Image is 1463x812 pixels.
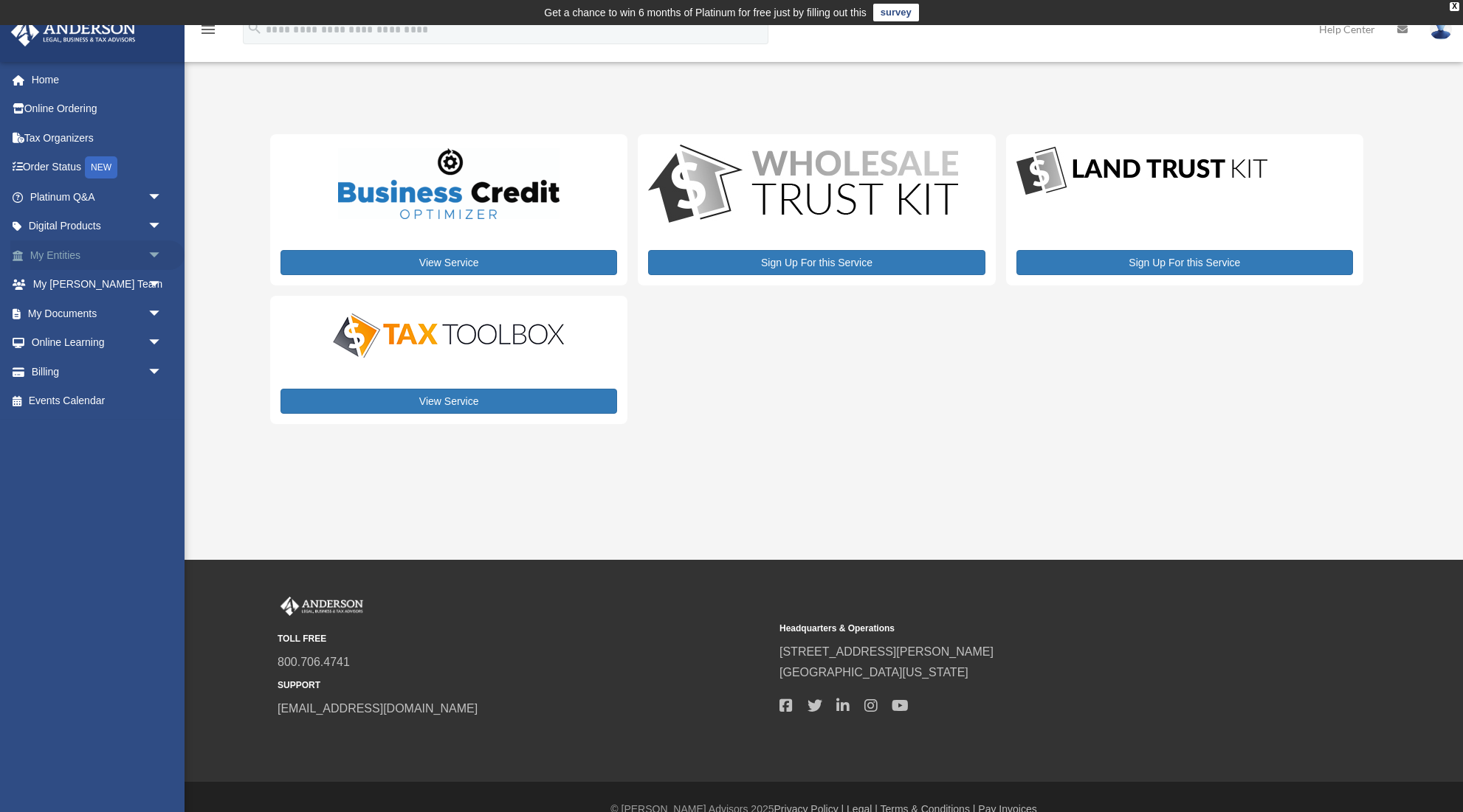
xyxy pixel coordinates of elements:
[779,645,994,658] a: [STREET_ADDRESS][PERSON_NAME]
[10,65,185,94] a: Home
[779,666,968,679] a: [GEOGRAPHIC_DATA][US_STATE]
[10,240,185,270] a: My Entitiesarrow_drop_down
[10,357,185,386] a: Billingarrow_drop_down
[278,678,769,693] small: SUPPORT
[7,18,140,46] img: Anderson Advisors Platinum Portal
[10,270,185,299] a: My [PERSON_NAME] Teamarrow_drop_down
[544,4,867,21] div: Get a chance to win 6 months of Platinum for free just by filling out this
[1016,250,1353,275] a: Sign Up For this Service
[247,20,263,36] i: search
[148,357,177,387] span: arrow_drop_down
[10,94,185,124] a: Online Ordering
[278,597,366,616] img: Anderson Advisors Platinum Portal
[10,386,185,416] a: Events Calendar
[199,26,217,38] a: menu
[1430,18,1452,40] img: User Pic
[148,240,177,271] span: arrow_drop_down
[148,212,177,242] span: arrow_drop_down
[85,156,117,178] div: NEW
[648,250,985,275] a: Sign Up For this Service
[148,299,177,329] span: arrow_drop_down
[779,621,1271,636] small: Headquarters & Operations
[10,123,185,153] a: Tax Organizers
[1450,2,1459,11] div: close
[199,21,217,38] i: menu
[280,389,617,414] a: View Service
[280,250,617,275] a: View Service
[10,182,185,212] a: Platinum Q&Aarrow_drop_down
[278,702,478,715] a: [EMAIL_ADDRESS][DOMAIN_NAME]
[148,328,177,358] span: arrow_drop_down
[10,299,185,328] a: My Documentsarrow_drop_down
[10,212,177,241] a: Digital Productsarrow_drop_down
[10,328,185,358] a: Online Learningarrow_drop_down
[10,153,185,183] a: Order StatusNEW
[148,270,177,300] span: arrow_drop_down
[278,656,350,668] a: 800.706.4741
[278,631,769,647] small: TOLL FREE
[1016,145,1267,198] img: LandTrust_lgo-1.jpg
[148,182,177,212] span: arrow_drop_down
[873,4,919,21] a: survey
[648,145,958,226] img: WS-Trust-Kit-lgo-1.jpg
